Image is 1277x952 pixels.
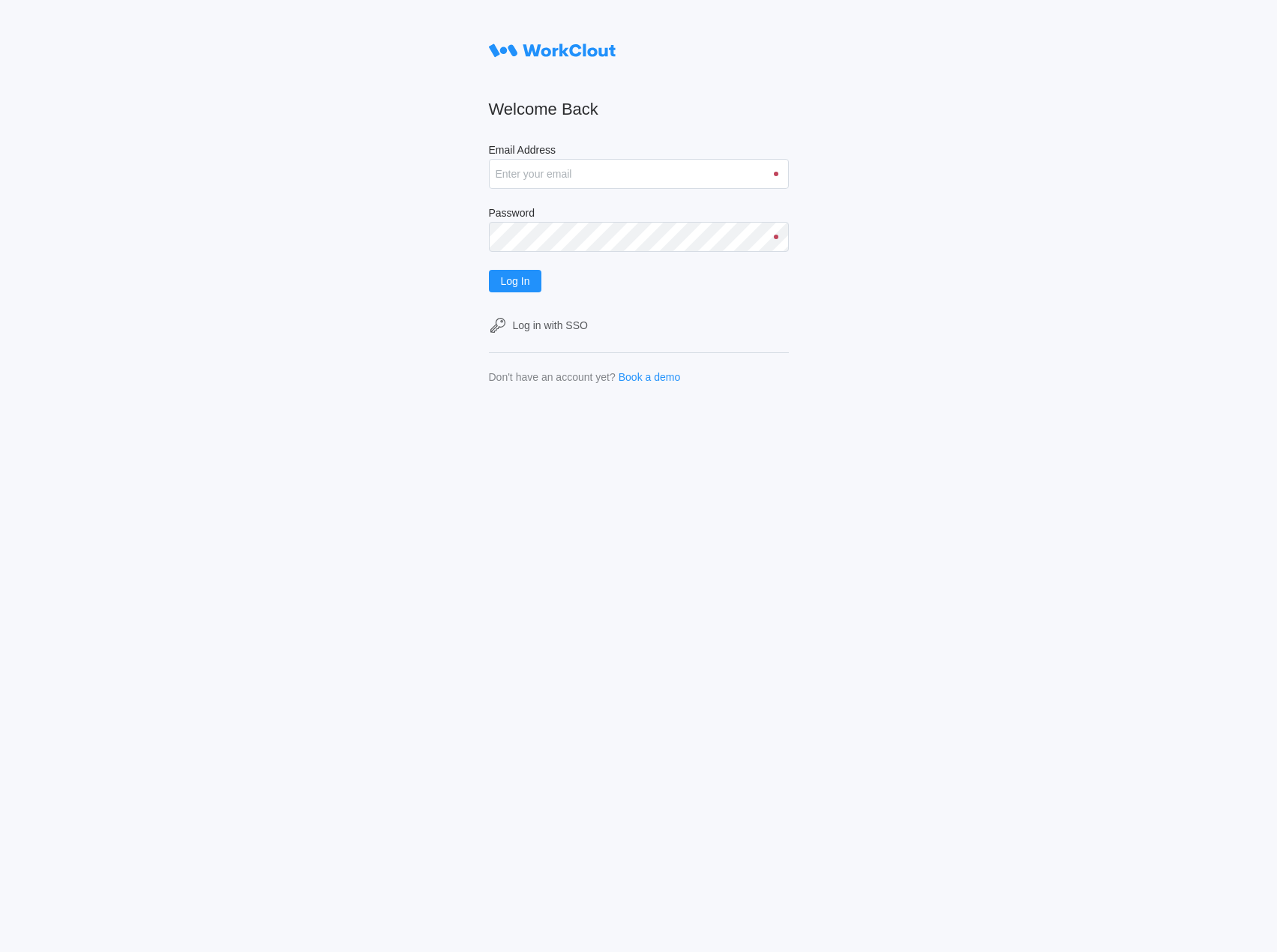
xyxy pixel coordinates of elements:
a: Book a demo [619,371,681,383]
button: Log In [489,270,542,292]
a: Log in with SSO [489,316,789,334]
span: Log In [501,276,530,286]
div: Don't have an account yet? [489,371,616,383]
label: Password [489,207,789,222]
label: Email Address [489,144,789,159]
h2: Welcome Back [489,99,789,120]
input: Enter your email [489,159,789,189]
div: Log in with SSO [513,319,588,331]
